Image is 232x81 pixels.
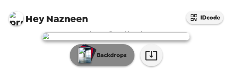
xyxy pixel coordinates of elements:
[25,12,44,25] span: Hey
[9,7,88,24] span: Nazneen
[9,11,24,26] img: profile pic
[93,51,127,60] p: Backdrops
[42,32,190,40] img: user
[70,44,134,66] button: Backdrops
[186,11,223,24] button: IDcode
